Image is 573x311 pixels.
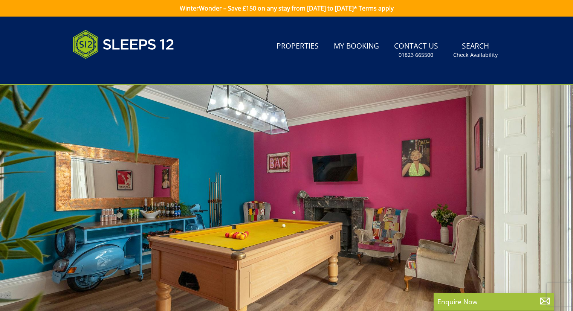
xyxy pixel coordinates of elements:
[331,38,382,55] a: My Booking
[450,38,501,63] a: SearchCheck Availability
[437,297,550,306] p: Enquire Now
[453,51,498,59] small: Check Availability
[274,38,322,55] a: Properties
[391,38,441,63] a: Contact Us01823 665500
[399,51,433,59] small: 01823 665500
[69,68,148,74] iframe: Customer reviews powered by Trustpilot
[73,26,174,63] img: Sleeps 12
